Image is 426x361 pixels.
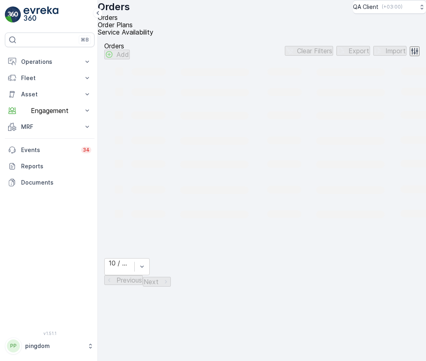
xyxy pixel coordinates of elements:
[25,342,83,350] p: pingdom
[5,70,95,86] button: Fleet
[385,47,406,54] p: Import
[104,275,143,285] button: Previous
[98,21,133,29] span: Order Plans
[5,54,95,70] button: Operations
[5,7,21,23] img: logo
[116,276,142,284] p: Previous
[21,58,78,66] p: Operations
[83,147,90,153] p: 34
[21,162,91,170] p: Reports
[297,47,332,54] p: Clear Filters
[7,339,20,352] div: PP
[373,46,407,56] button: Import
[143,277,171,287] button: Next
[5,86,95,102] button: Asset
[21,74,78,82] p: Fleet
[21,146,76,154] p: Events
[285,46,333,56] button: Clear Filters
[104,42,130,50] p: Orders
[5,174,95,191] a: Documents
[5,142,95,158] a: Events34
[5,119,95,135] button: MRF
[5,337,95,354] button: PPpingdom
[5,102,95,119] button: Engagement
[5,158,95,174] a: Reports
[104,50,130,59] button: Add
[98,28,153,36] span: Service Availability
[144,278,159,285] p: Next
[98,0,130,13] p: Orders
[5,331,95,336] span: v 1.51.1
[349,47,369,54] p: Export
[116,51,129,58] p: Add
[336,46,370,56] button: Export
[382,4,402,10] p: ( +03:00 )
[21,123,78,131] p: MRF
[98,13,118,22] span: Orders
[353,3,379,11] p: QA Client
[21,90,78,98] p: Asset
[109,259,130,267] div: 10 / Page
[81,37,89,43] p: ⌘B
[21,178,91,187] p: Documents
[24,7,58,23] img: logo_light-DOdMpM7g.png
[21,107,78,114] p: Engagement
